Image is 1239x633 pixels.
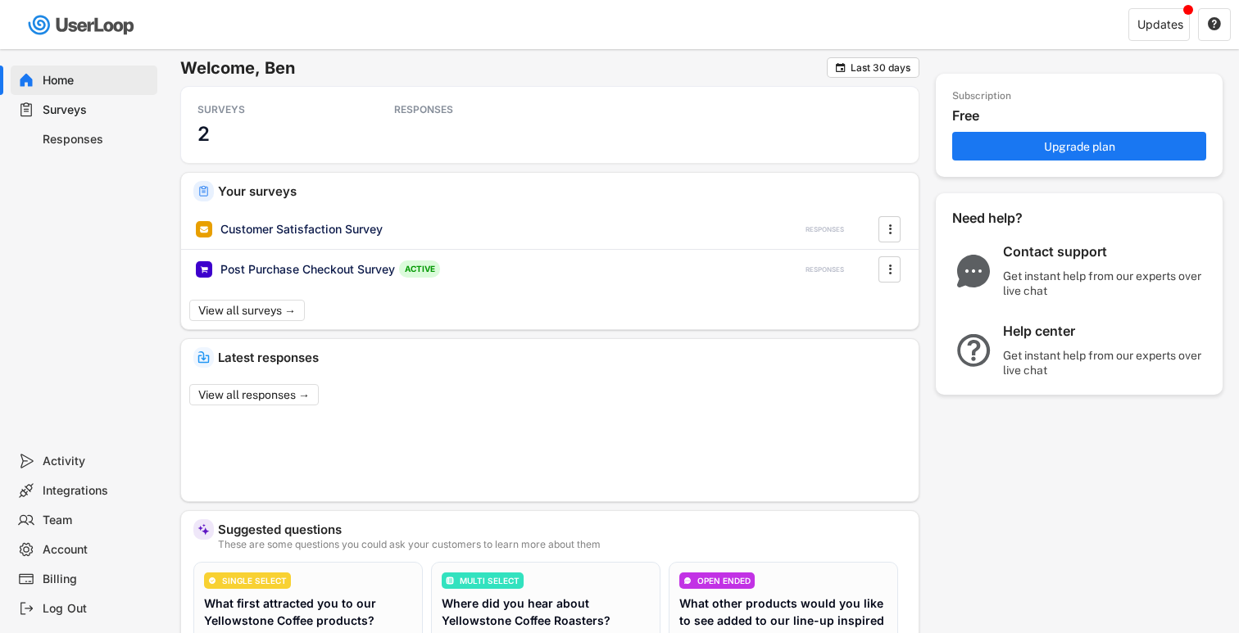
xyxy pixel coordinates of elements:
[399,260,440,278] div: ACTIVE
[952,90,1011,103] div: Subscription
[1003,348,1208,378] div: Get instant help from our experts over live chat
[952,107,1214,124] div: Free
[1137,19,1183,30] div: Updates
[1208,16,1221,31] text: 
[446,576,454,585] img: ListMajor.svg
[43,483,151,499] div: Integrations
[394,103,542,116] div: RESPONSES
[218,185,906,197] div: Your surveys
[197,103,345,116] div: SURVEYS
[952,334,995,367] img: QuestionMarkInverseMajor.svg
[218,351,906,364] div: Latest responses
[952,255,995,287] img: ChatMajor.svg
[25,8,140,42] img: userloop-logo-01.svg
[442,595,650,629] div: Where did you hear about Yellowstone Coffee Roasters?
[836,61,846,74] text: 
[43,102,151,118] div: Surveys
[43,601,151,617] div: Log Out
[952,132,1206,161] button: Upgrade plan
[806,225,844,234] div: RESPONSES
[1003,323,1208,340] div: Help center
[460,576,520,585] div: MULTI SELECT
[697,576,751,585] div: OPEN ENDED
[197,523,210,536] img: MagicMajor%20%28Purple%29.svg
[43,542,151,558] div: Account
[683,576,692,585] img: ConversationMinor.svg
[1003,243,1208,260] div: Contact support
[208,576,216,585] img: CircleTickMinorWhite.svg
[43,572,151,587] div: Billing
[43,132,151,147] div: Responses
[851,63,910,73] div: Last 30 days
[1207,17,1222,32] button: 
[882,257,898,282] button: 
[189,300,305,321] button: View all surveys →
[220,221,383,237] div: Customer Satisfaction Survey
[220,261,395,278] div: Post Purchase Checkout Survey
[952,210,1067,227] div: Need help?
[1003,269,1208,298] div: Get instant help from our experts over live chat
[204,595,412,629] div: What first attracted you to our Yellowstone Coffee products?
[882,217,898,242] button: 
[197,121,210,147] h3: 2
[218,540,906,549] div: These are some questions you could ask your customers to learn more about them
[888,260,892,278] text: 
[43,513,151,528] div: Team
[888,220,892,237] text: 
[218,523,906,536] div: Suggested questions
[834,61,846,74] button: 
[197,351,210,364] img: IncomingMajor.svg
[180,57,827,79] h6: Welcome, Ben
[222,576,287,585] div: SINGLE SELECT
[189,384,319,405] button: View all responses →
[43,454,151,469] div: Activity
[806,265,844,274] div: RESPONSES
[43,73,151,88] div: Home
